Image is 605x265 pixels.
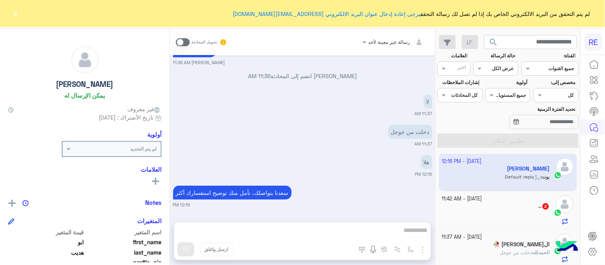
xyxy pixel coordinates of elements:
[145,199,162,206] h6: Notes
[173,186,292,200] p: 15/10/2025, 12:16 PM
[173,72,432,80] p: [PERSON_NAME] انضم إلى المحادثة
[554,209,562,217] img: WhatsApp
[553,233,581,261] img: hulul-logo.png
[191,39,218,45] small: تحويل المحادثة
[484,35,504,52] button: search
[233,10,590,18] span: لم يتم التحقق من البريد الالكتروني الخاص بك إذا لم تصل لك رسالة التحقق
[65,92,105,99] h6: يمكن الإرسال له
[8,166,162,173] h6: العلامات
[489,37,499,47] span: search
[534,79,575,86] label: مخصص إلى:
[137,217,162,224] h6: المتغيرات
[8,248,84,257] span: هديب
[522,52,575,59] label: القناة:
[8,228,84,236] span: قيمة المتغير
[442,195,483,203] small: [DATE] - 11:42 AM
[487,106,576,113] label: تحديد الفترة الزمنية
[71,46,99,73] img: defaultAdmin.png
[8,200,16,207] img: add
[8,238,84,246] span: ابو
[487,79,528,86] label: أولوية
[12,10,20,18] button: ×
[86,248,162,257] span: last_name
[424,94,432,108] p: 15/10/2025, 11:37 AM
[442,234,483,241] small: [DATE] - 11:37 AM
[438,79,479,86] label: إشارات الملاحظات
[415,110,432,117] small: 11:37 AM
[475,52,516,59] label: حالة الرسالة
[415,171,432,177] small: 12:16 PM
[585,33,602,51] div: RE
[438,52,467,59] label: العلامات
[56,80,114,89] h5: [PERSON_NAME]
[147,131,162,138] h6: أولوية
[86,228,162,236] span: اسم المتغير
[493,241,550,248] h5: الحمدلله 🥀
[200,243,233,256] button: ارسل واغلق
[248,73,270,79] span: 11:36 AM
[415,141,432,147] small: 11:37 AM
[458,64,467,73] div: اختر
[543,203,549,210] span: 2
[99,113,154,122] span: تاريخ الأشتراك : [DATE]
[233,10,421,17] a: يرجى إعادة إدخال عنوان البريد الالكتروني [EMAIL_ADDRESS][DOMAIN_NAME]
[539,203,550,210] h5: ..
[22,200,29,206] img: notes
[130,146,157,152] b: لم يتم التحديد
[127,105,162,113] span: غير معروف
[369,39,410,45] span: رسالة غير معينة لأحد
[500,249,532,255] span: دخلت من جوجل
[173,59,225,66] small: [PERSON_NAME] 11:36 AM
[556,195,574,213] img: defaultAdmin.png
[533,249,550,255] span: الحمدلله
[437,133,579,148] button: تطبيق الفلاتر
[421,155,432,169] p: 15/10/2025, 12:16 PM
[173,202,190,208] small: 12:16 PM
[86,238,162,246] span: first_name
[532,249,550,255] b: :
[388,125,432,139] p: 15/10/2025, 11:37 AM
